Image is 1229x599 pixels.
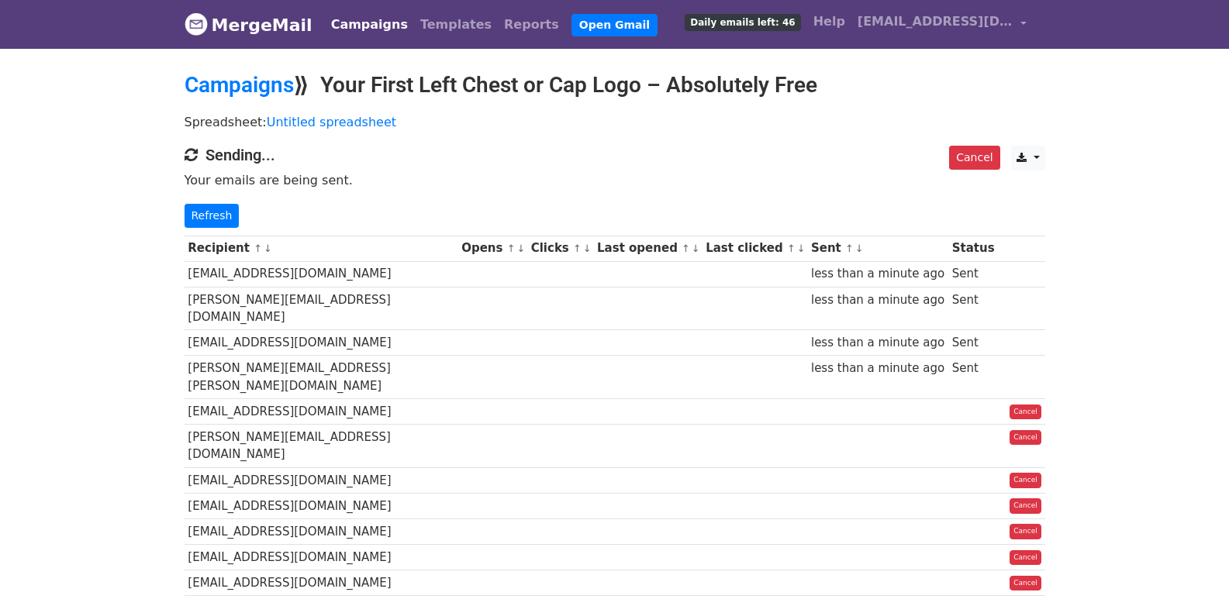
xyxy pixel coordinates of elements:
a: Cancel [1010,473,1041,488]
td: [EMAIL_ADDRESS][DOMAIN_NAME] [185,261,458,287]
a: ↓ [797,243,806,254]
td: [PERSON_NAME][EMAIL_ADDRESS][DOMAIN_NAME] [185,287,458,330]
a: Cancel [1010,576,1041,591]
a: Reports [498,9,565,40]
a: ↓ [855,243,864,254]
td: Sent [948,330,998,356]
a: Cancel [1010,550,1041,566]
p: Your emails are being sent. [185,172,1045,188]
a: [EMAIL_ADDRESS][DOMAIN_NAME] [851,6,1033,43]
p: Spreadsheet: [185,114,1045,130]
th: Status [948,236,998,261]
th: Recipient [185,236,458,261]
th: Opens [457,236,527,261]
a: Cancel [1010,404,1041,420]
a: ↑ [573,243,582,254]
span: [EMAIL_ADDRESS][DOMAIN_NAME] [858,12,1013,31]
a: ↑ [507,243,516,254]
td: [PERSON_NAME][EMAIL_ADDRESS][DOMAIN_NAME] [185,425,458,468]
a: Refresh [185,204,240,228]
div: less than a minute ago [811,265,944,283]
a: Cancel [1010,498,1041,514]
th: Last clicked [702,236,807,261]
a: Daily emails left: 46 [678,6,806,37]
img: MergeMail logo [185,12,208,36]
a: ↑ [254,243,262,254]
td: [EMAIL_ADDRESS][DOMAIN_NAME] [185,493,458,518]
td: Sent [948,261,998,287]
td: [EMAIL_ADDRESS][DOMAIN_NAME] [185,330,458,356]
a: Open Gmail [571,14,658,36]
h4: Sending... [185,146,1045,164]
a: Cancel [1010,524,1041,539]
a: Untitled spreadsheet [267,115,396,129]
a: ↓ [583,243,592,254]
td: [EMAIL_ADDRESS][DOMAIN_NAME] [185,545,458,570]
a: Cancel [949,146,999,170]
a: ↑ [682,243,690,254]
div: less than a minute ago [811,360,944,377]
td: [EMAIL_ADDRESS][DOMAIN_NAME] [185,399,458,425]
td: [EMAIL_ADDRESS][DOMAIN_NAME] [185,518,458,544]
a: Cancel [1010,430,1041,446]
a: ↓ [264,243,272,254]
h2: ⟫ Your First Left Chest or Cap Logo – Absolutely Free [185,72,1045,98]
a: Campaigns [325,9,414,40]
a: ↑ [787,243,796,254]
a: ↓ [692,243,700,254]
div: less than a minute ago [811,291,944,309]
a: MergeMail [185,9,312,41]
th: Clicks [527,236,593,261]
td: [PERSON_NAME][EMAIL_ADDRESS][PERSON_NAME][DOMAIN_NAME] [185,356,458,399]
td: Sent [948,356,998,399]
div: less than a minute ago [811,334,944,352]
th: Sent [807,236,948,261]
td: Sent [948,287,998,330]
a: ↑ [845,243,854,254]
td: [EMAIL_ADDRESS][DOMAIN_NAME] [185,570,458,596]
td: [EMAIL_ADDRESS][DOMAIN_NAME] [185,467,458,493]
span: Daily emails left: 46 [685,14,800,31]
a: Templates [414,9,498,40]
a: Campaigns [185,72,294,98]
a: Help [807,6,851,37]
a: ↓ [516,243,525,254]
th: Last opened [593,236,702,261]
